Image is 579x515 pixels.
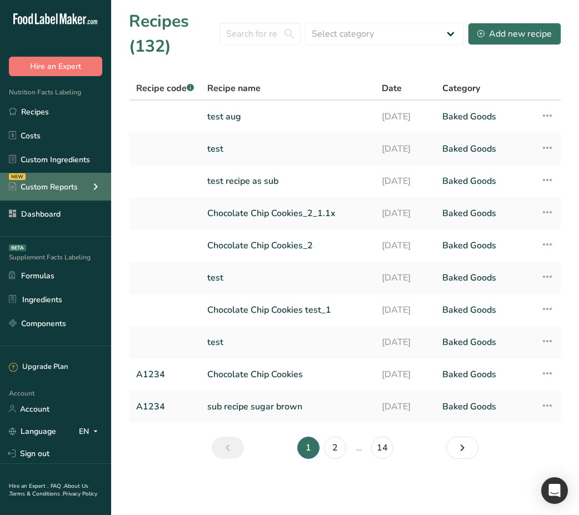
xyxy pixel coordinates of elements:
input: Search for recipe [219,23,301,45]
a: Terms & Conditions . [9,490,63,498]
a: FAQ . [51,482,64,490]
h1: Recipes (132) [129,9,219,59]
div: Upgrade Plan [9,362,68,373]
a: test recipe as sub [207,169,368,193]
a: test aug [207,105,368,128]
a: Baked Goods [442,266,527,289]
a: Chocolate Chip Cookies_2 [207,234,368,257]
a: Page 2. [324,437,346,459]
a: A1234 [136,395,194,418]
a: Chocolate Chip Cookies_2_1.1x [207,202,368,225]
a: A1234 [136,363,194,386]
a: [DATE] [382,266,430,289]
a: test [207,266,368,289]
span: Date [382,82,402,95]
a: Baked Goods [442,363,527,386]
a: Chocolate Chip Cookies [207,363,368,386]
div: NEW [9,173,26,180]
a: test [207,137,368,161]
a: [DATE] [382,137,430,161]
a: Baked Goods [442,298,527,322]
a: Baked Goods [442,105,527,128]
a: [DATE] [382,363,430,386]
a: Baked Goods [442,202,527,225]
a: Next page [446,437,478,459]
div: Open Intercom Messenger [541,477,568,504]
span: Recipe code [136,82,194,94]
a: Baked Goods [442,137,527,161]
span: Recipe name [207,82,261,95]
span: Category [442,82,480,95]
div: Add new recipe [477,27,552,41]
a: Baked Goods [442,395,527,418]
a: Language [9,422,56,441]
a: Hire an Expert . [9,482,48,490]
a: [DATE] [382,298,430,322]
a: About Us . [9,482,88,498]
a: Privacy Policy [63,490,97,498]
button: Add new recipe [468,23,561,45]
a: [DATE] [382,169,430,193]
a: sub recipe sugar brown [207,395,368,418]
div: EN [79,424,102,438]
a: Baked Goods [442,169,527,193]
a: [DATE] [382,202,430,225]
a: [DATE] [382,331,430,354]
a: [DATE] [382,395,430,418]
a: Chocolate Chip Cookies test_1 [207,298,368,322]
div: BETA [9,244,26,251]
button: Hire an Expert [9,57,102,76]
a: test [207,331,368,354]
div: Custom Reports [9,181,78,193]
a: Baked Goods [442,234,527,257]
a: Baked Goods [442,331,527,354]
a: [DATE] [382,234,430,257]
a: [DATE] [382,105,430,128]
a: Previous page [212,437,244,459]
a: Page 14. [371,437,393,459]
